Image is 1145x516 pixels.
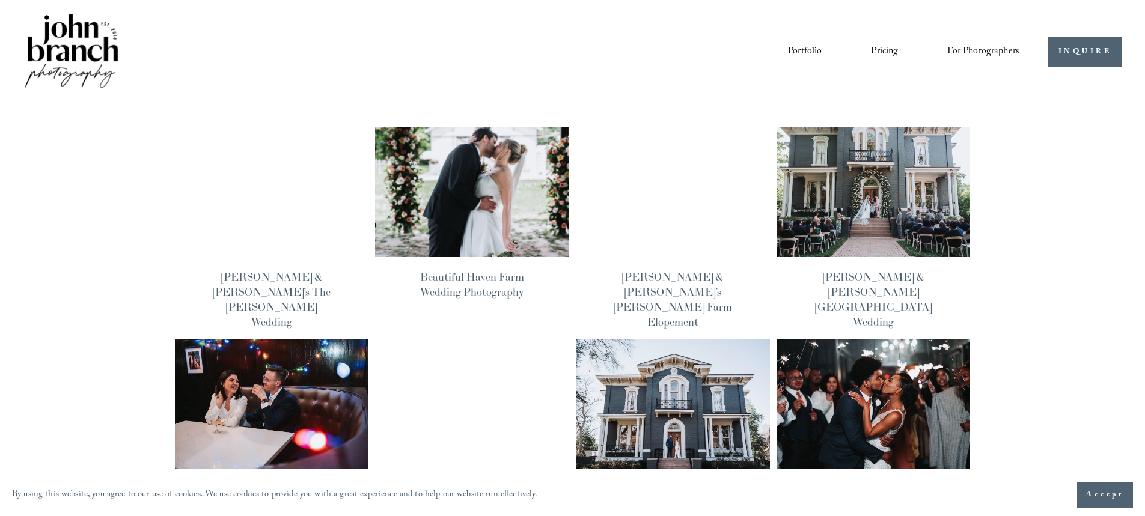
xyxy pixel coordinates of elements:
img: Tia &amp; Obinna’s Heights House Wedding Portraits [575,338,771,469]
a: INQUIRE [1048,37,1122,67]
img: John Branch IV Photography [23,11,120,93]
button: Accept [1077,482,1133,508]
a: Portfolio [788,41,822,62]
img: Chantel &amp; James’ Heights House Hotel Wedding [775,126,971,257]
p: By using this website, you agree to our use of cookies. We use cookies to provide you with a grea... [12,487,538,504]
img: Lorena &amp; Tom’s Downtown Durham Engagement [174,338,370,469]
span: For Photographers [947,43,1019,61]
a: [PERSON_NAME] & [PERSON_NAME][GEOGRAPHIC_DATA] Wedding [815,270,932,329]
img: Stephania &amp; Mark’s Gentry Farm Elopement [575,126,771,257]
img: Bella &amp; Mike’s The Maxwell Raleigh Wedding [174,126,370,257]
img: Beautiful Haven Farm Wedding Photography [374,126,570,257]
a: [PERSON_NAME] & [PERSON_NAME]’s [PERSON_NAME] Farm Elopement [614,270,732,329]
a: [PERSON_NAME] & [PERSON_NAME]’s The [PERSON_NAME] Wedding [213,270,331,329]
img: Shakira &amp; Shawn’s Vinewood Stables Wedding [775,338,971,469]
img: Jacqueline &amp; Timo’s The Cookery Wedding [374,338,570,469]
a: Beautiful Haven Farm Wedding Photography [420,270,524,299]
a: Pricing [871,41,898,62]
a: folder dropdown [947,41,1019,62]
span: Accept [1086,489,1124,501]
